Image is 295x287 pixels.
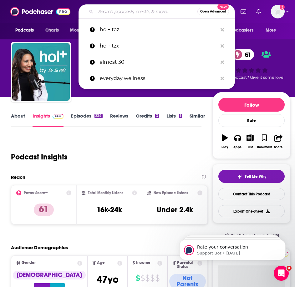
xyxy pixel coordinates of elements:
a: Contact This Podcast [218,188,285,200]
button: Show profile menu [271,5,285,18]
p: 61 [34,204,54,216]
span: 4 [287,266,292,271]
span: Charts [45,26,59,35]
span: Gender [22,261,36,265]
img: tell me why sparkle [237,174,242,179]
a: Credits3 [136,113,159,127]
h2: New Episode Listens [154,191,188,195]
h2: Power Score™ [24,191,48,195]
button: open menu [219,24,262,36]
button: Follow [218,98,285,112]
iframe: Intercom notifications message [170,226,295,270]
div: Search podcasts, credits, & more... [79,4,235,19]
span: Podcasts [15,26,34,35]
div: 1 [179,114,182,118]
button: Export One-Sheet [218,205,285,217]
a: almost 30 [79,54,235,70]
span: $ [155,273,160,283]
a: About [11,113,25,127]
div: Bookmark [257,145,272,149]
a: Lists1 [166,113,182,127]
span: Tell Me Why [245,174,266,179]
button: List [244,130,257,153]
span: New [217,4,229,10]
button: Apps [231,130,244,153]
span: Age [97,261,105,265]
button: tell me why sparkleTell Me Why [218,170,285,183]
h3: 16k-24k [97,205,122,214]
span: 47 yo [97,273,119,285]
p: hol+ tzx [100,38,217,54]
span: $ [145,273,150,283]
a: Reviews [110,113,128,127]
h2: Reach [11,174,25,180]
h3: Under 2.4k [157,205,193,214]
h2: Total Monthly Listens [88,191,123,195]
div: 334 [94,114,102,118]
a: Show notifications dropdown [238,6,249,17]
span: $ [135,273,140,283]
a: Episodes334 [71,113,102,127]
p: hol+ taz [100,22,217,38]
input: Search podcasts, credits, & more... [96,7,197,17]
button: Share [272,130,285,153]
img: Podchaser Pro [53,114,64,119]
a: 61 [232,49,254,60]
div: List [248,145,253,149]
div: Apps [233,145,242,149]
span: Monitoring [70,26,92,35]
h1: Podcast Insights [11,152,68,162]
div: Share [274,145,282,149]
span: For Podcasters [223,26,253,35]
span: Income [136,261,150,265]
span: 61 [238,49,254,60]
span: $ [140,273,145,283]
iframe: Intercom live chat [274,266,289,281]
a: InsightsPodchaser Pro [33,113,64,127]
svg: Add a profile image [280,5,285,10]
a: everyday wellness [79,70,235,87]
a: hol+ tzx [79,38,235,54]
img: User Profile [271,5,285,18]
a: Show notifications dropdown [254,6,263,17]
p: everyday wellness [100,70,217,87]
img: Podchaser - Follow, Share and Rate Podcasts [10,6,70,18]
button: Open AdvancedNew [197,8,229,15]
img: hol+ by Dr. Taz MD [12,43,70,101]
div: 61Good podcast? Give it some love! [212,45,291,84]
button: Play [218,130,231,153]
span: More [266,26,276,35]
p: almost 30 [100,54,217,70]
h2: Audience Demographics [11,244,68,250]
span: Open Advanced [200,10,226,13]
span: $ [150,273,155,283]
div: 3 [155,114,159,118]
button: Bookmark [257,130,272,153]
span: Logged in as dbartlett [271,5,285,18]
a: Charts [41,24,63,36]
button: open menu [261,24,284,36]
div: [DEMOGRAPHIC_DATA] [13,271,86,279]
a: hol+ taz [79,22,235,38]
button: open menu [11,24,42,36]
div: Rate [218,114,285,127]
button: open menu [66,24,100,36]
span: Good podcast? Give it some love! [219,75,284,80]
a: Similar [190,113,205,127]
div: Play [221,145,228,149]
